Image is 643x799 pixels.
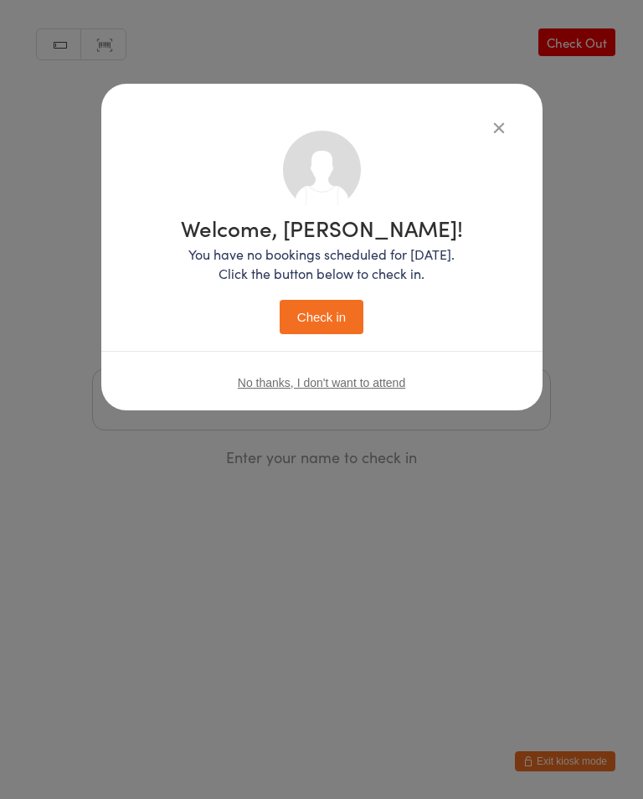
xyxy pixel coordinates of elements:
p: You have no bookings scheduled for [DATE]. Click the button below to check in. [181,245,463,283]
button: Check in [280,300,363,334]
h1: Welcome, [PERSON_NAME]! [181,217,463,239]
button: No thanks, I don't want to attend [238,376,405,389]
img: no_photo.png [283,131,361,209]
